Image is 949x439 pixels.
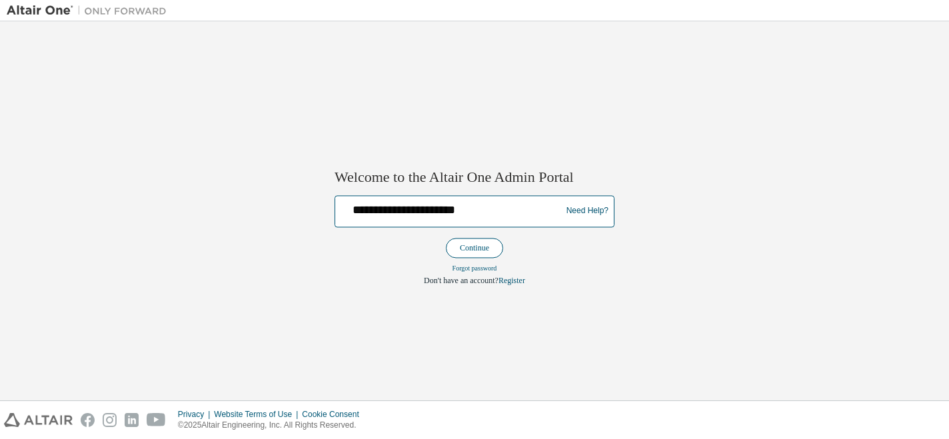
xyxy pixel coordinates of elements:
[498,276,525,285] a: Register
[178,409,214,420] div: Privacy
[446,238,503,258] button: Continue
[214,409,302,420] div: Website Terms of Use
[302,409,367,420] div: Cookie Consent
[7,4,173,17] img: Altair One
[125,413,139,427] img: linkedin.svg
[335,169,614,187] h2: Welcome to the Altair One Admin Portal
[81,413,95,427] img: facebook.svg
[424,276,498,285] span: Don't have an account?
[453,264,497,272] a: Forgot password
[566,211,608,212] a: Need Help?
[4,413,73,427] img: altair_logo.svg
[178,420,367,431] p: © 2025 Altair Engineering, Inc. All Rights Reserved.
[147,413,166,427] img: youtube.svg
[103,413,117,427] img: instagram.svg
